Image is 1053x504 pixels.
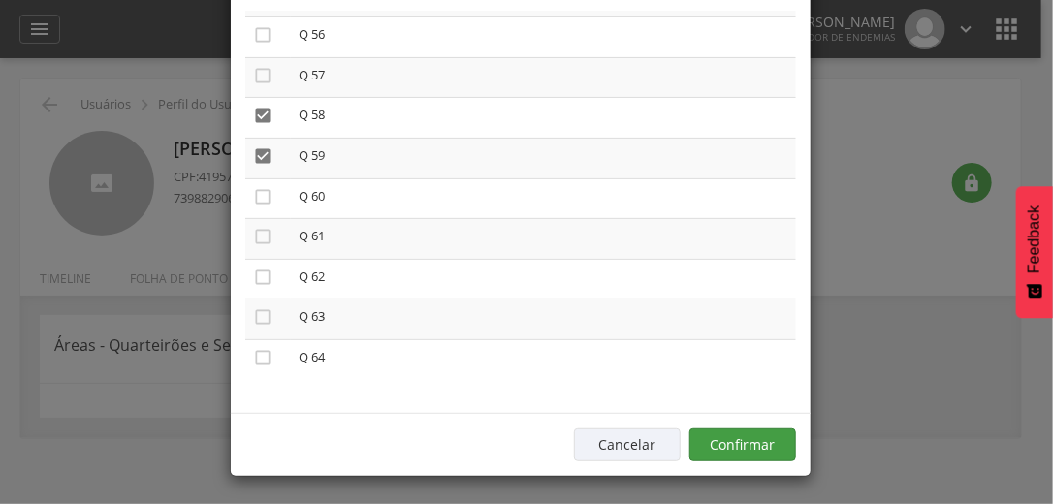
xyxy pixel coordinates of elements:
button: Cancelar [574,428,681,461]
i:  [253,25,272,45]
i:  [253,227,272,246]
td: Q 62 [291,259,796,299]
i:  [253,348,272,367]
button: Feedback - Mostrar pesquisa [1016,186,1053,318]
i:  [253,146,272,166]
td: Q 64 [291,339,796,379]
td: Q 60 [291,178,796,219]
td: Q 56 [291,17,796,58]
td: Q 61 [291,219,796,260]
td: Q 63 [291,299,796,340]
i:  [253,187,272,206]
i:  [253,268,272,287]
td: Q 59 [291,139,796,179]
i:  [253,307,272,327]
i:  [253,66,272,85]
td: Q 58 [291,98,796,139]
td: Q 57 [291,57,796,98]
button: Confirmar [689,428,796,461]
span: Feedback [1026,205,1043,273]
i:  [253,106,272,125]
